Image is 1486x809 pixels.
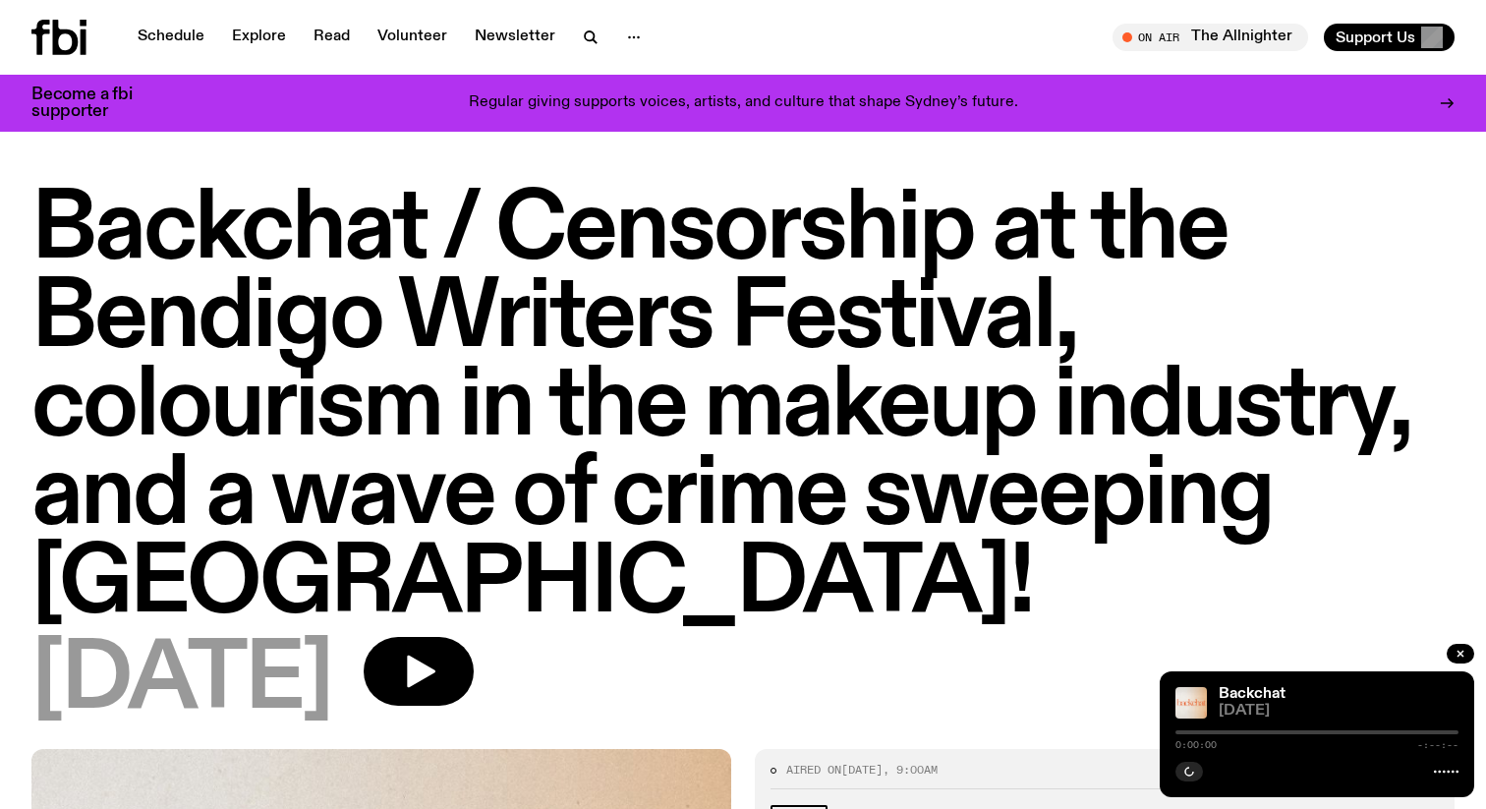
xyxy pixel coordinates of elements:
span: [DATE] [841,762,883,778]
a: Read [302,24,362,51]
a: Explore [220,24,298,51]
span: [DATE] [1219,704,1458,719]
p: Regular giving supports voices, artists, and culture that shape Sydney’s future. [469,94,1018,112]
span: , 9:00am [883,762,938,778]
a: Newsletter [463,24,567,51]
span: -:--:-- [1417,740,1458,750]
span: Aired on [786,762,841,778]
button: On AirThe Allnighter [1113,24,1308,51]
a: Volunteer [366,24,459,51]
a: Schedule [126,24,216,51]
span: [DATE] [31,637,332,725]
h3: Become a fbi supporter [31,87,157,120]
span: Support Us [1336,29,1415,46]
h1: Backchat / Censorship at the Bendigo Writers Festival, colourism in the makeup industry, and a wa... [31,187,1455,629]
button: Support Us [1324,24,1455,51]
a: Backchat [1219,686,1286,702]
span: 0:00:00 [1175,740,1217,750]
